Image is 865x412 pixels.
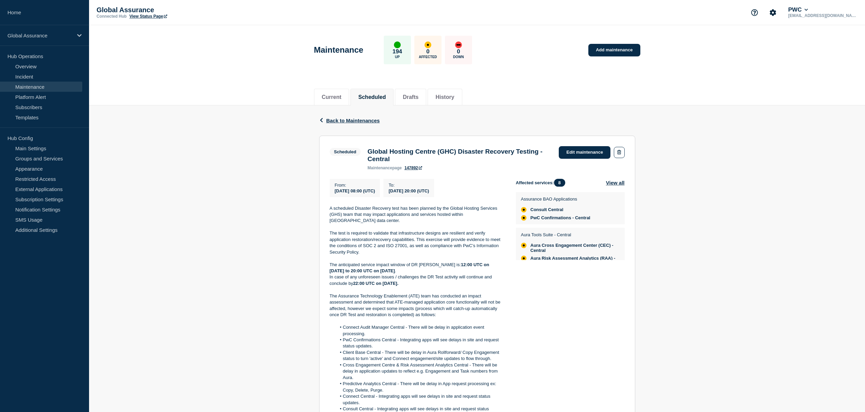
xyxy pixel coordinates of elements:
[395,55,400,59] p: Up
[747,5,762,20] button: Support
[335,188,375,193] span: [DATE] 08:00 (UTC)
[531,243,618,253] span: Aura Cross Engagement Center (CEC) - Central
[97,14,127,19] p: Connected Hub
[322,94,342,100] button: Current
[531,207,564,212] span: Consult Central
[435,94,454,100] button: History
[367,148,552,163] h3: Global Hosting Centre (GHC) Disaster Recovery Testing - Central
[521,256,526,261] div: affected
[367,166,402,170] p: page
[336,337,505,349] li: PwC Confirmations Central - Integrating apps will see delays in site and request status updates.
[766,5,780,20] button: Account settings
[330,205,505,224] p: A scheduled Disaster Recovery test has been planned by the Global Hosting Services (GHS) team tha...
[394,41,401,48] div: up
[419,55,437,59] p: Affected
[425,41,431,48] div: affected
[588,44,640,56] a: Add maintenance
[787,6,809,13] button: PWC
[457,48,460,55] p: 0
[403,94,418,100] button: Drafts
[455,41,462,48] div: down
[521,196,590,202] p: Assurance BAO Applications
[554,179,565,187] span: 8
[606,179,625,187] button: View all
[404,166,422,170] a: 147892
[353,281,398,286] strong: 22:00 UTC on [DATE].
[516,179,569,187] span: Affected services:
[426,48,429,55] p: 0
[531,215,590,221] span: PwC Confirmations - Central
[330,262,505,274] p: The anticipated service impact window of DR [PERSON_NAME] is: .
[129,14,167,19] a: View Status Page
[314,45,363,55] h1: Maintenance
[336,324,505,337] li: Connect Audit Manager Central - There will be delay in application event processing.
[393,48,402,55] p: 194
[453,55,464,59] p: Down
[521,215,526,221] div: affected
[336,393,505,406] li: Connect Central - Integrating apps will see delays in site and request status updates.
[388,183,429,188] p: To :
[326,118,380,123] span: Back to Maintenances
[787,13,858,18] p: [EMAIL_ADDRESS][DOMAIN_NAME]
[367,166,392,170] span: maintenance
[330,293,505,318] p: The Assurance Technology Enablement (ATE) team has conducted an impact assessment and determined ...
[336,349,505,362] li: Client Base Central - There will be delay in Aura Rollforward/ Copy Engagement status to turn 'ac...
[336,362,505,381] li: Cross Engagement Centre & Risk Assessment Analytics Central - There will be delay in application ...
[97,6,232,14] p: Global Assurance
[388,188,429,193] span: [DATE] 20:00 (UTC)
[521,207,526,212] div: affected
[531,256,618,266] span: Aura Risk Assessment Analytics (RAA) - Central
[559,146,610,159] a: Edit maintenance
[330,148,361,156] span: Scheduled
[336,381,505,393] li: Predictive Analytics Central - There will be delay in App request processing ex: Copy, Delete, Pu...
[330,230,505,255] p: The test is required to validate that infrastructure designs are resilient and verify application...
[330,274,505,287] p: In case of any unforeseen issues / challenges the DR Test activity will continue and conclude by
[7,33,73,38] p: Global Assurance
[319,118,380,123] button: Back to Maintenances
[521,232,618,237] p: Aura Tools Suite - Central
[335,183,375,188] p: From :
[358,94,386,100] button: Scheduled
[521,243,526,248] div: affected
